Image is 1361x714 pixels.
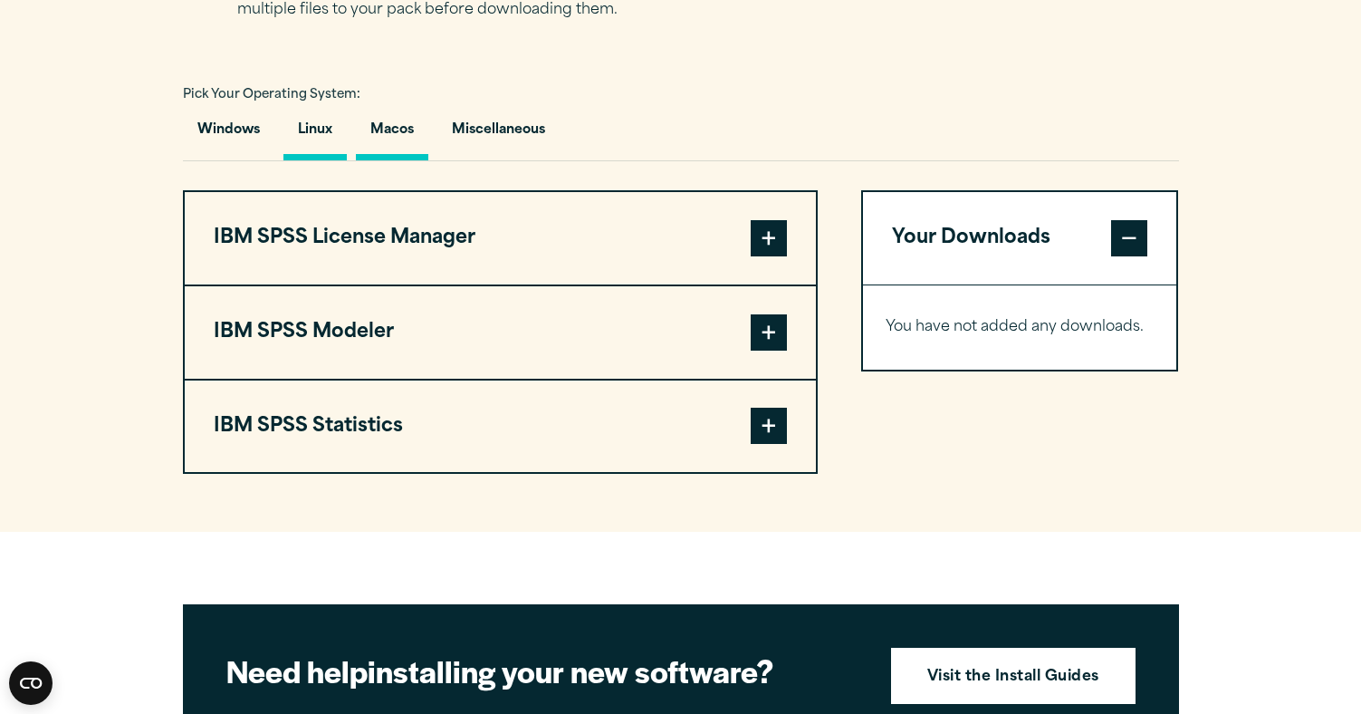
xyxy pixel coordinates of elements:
[226,651,860,691] h2: installing your new software?
[437,109,560,160] button: Miscellaneous
[356,109,428,160] button: Macos
[886,314,1155,341] p: You have not added any downloads.
[185,192,816,285] button: IBM SPSS License Manager
[226,649,368,692] strong: Need help
[183,89,360,101] span: Pick Your Operating System:
[891,648,1136,704] a: Visit the Install Guides
[283,109,347,160] button: Linux
[9,661,53,705] button: Open CMP widget
[863,285,1177,370] div: Your Downloads
[863,192,1177,285] button: Your Downloads
[927,666,1099,690] strong: Visit the Install Guides
[183,109,274,160] button: Windows
[185,286,816,379] button: IBM SPSS Modeler
[185,381,816,473] button: IBM SPSS Statistics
